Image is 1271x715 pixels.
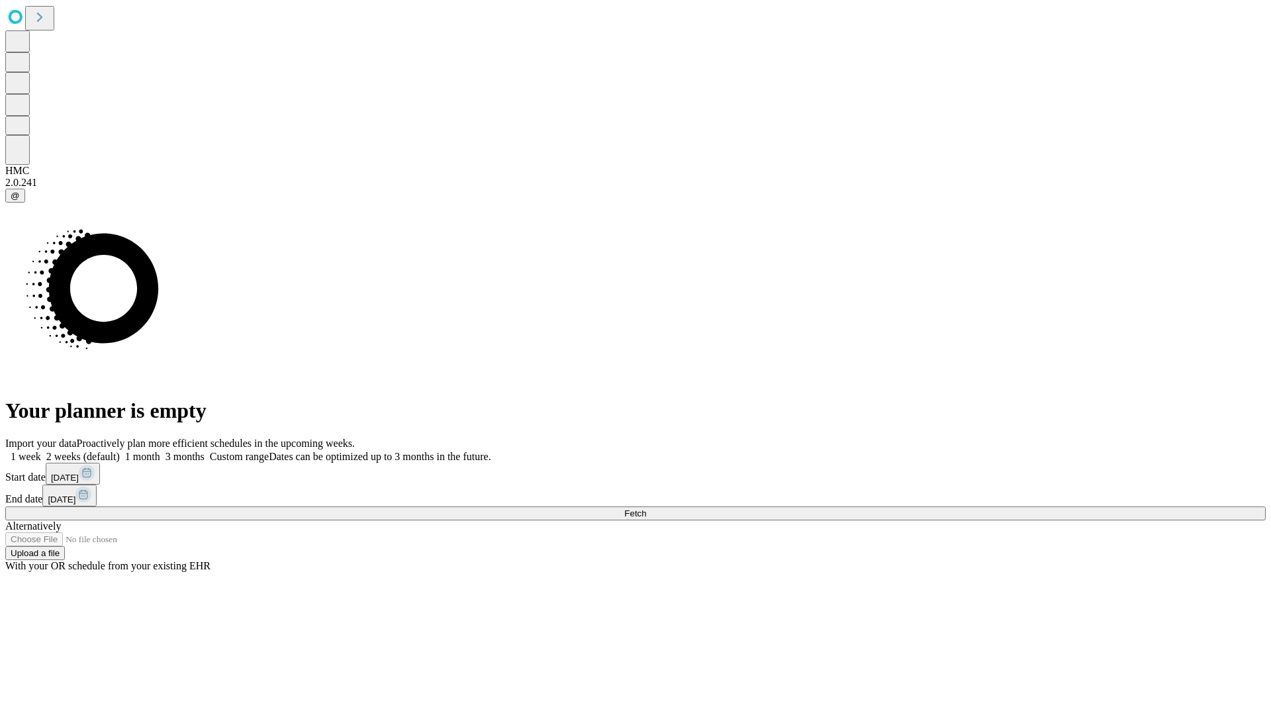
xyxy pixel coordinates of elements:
[5,560,211,571] span: With your OR schedule from your existing EHR
[42,485,97,506] button: [DATE]
[5,177,1266,189] div: 2.0.241
[48,495,75,504] span: [DATE]
[125,451,160,462] span: 1 month
[5,165,1266,177] div: HMC
[5,506,1266,520] button: Fetch
[11,451,41,462] span: 1 week
[46,451,120,462] span: 2 weeks (default)
[165,451,205,462] span: 3 months
[5,520,61,532] span: Alternatively
[77,438,355,449] span: Proactively plan more efficient schedules in the upcoming weeks.
[624,508,646,518] span: Fetch
[210,451,269,462] span: Custom range
[5,546,65,560] button: Upload a file
[5,438,77,449] span: Import your data
[5,189,25,203] button: @
[5,399,1266,423] h1: Your planner is empty
[269,451,491,462] span: Dates can be optimized up to 3 months in the future.
[5,463,1266,485] div: Start date
[5,485,1266,506] div: End date
[11,191,20,201] span: @
[51,473,79,483] span: [DATE]
[46,463,100,485] button: [DATE]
